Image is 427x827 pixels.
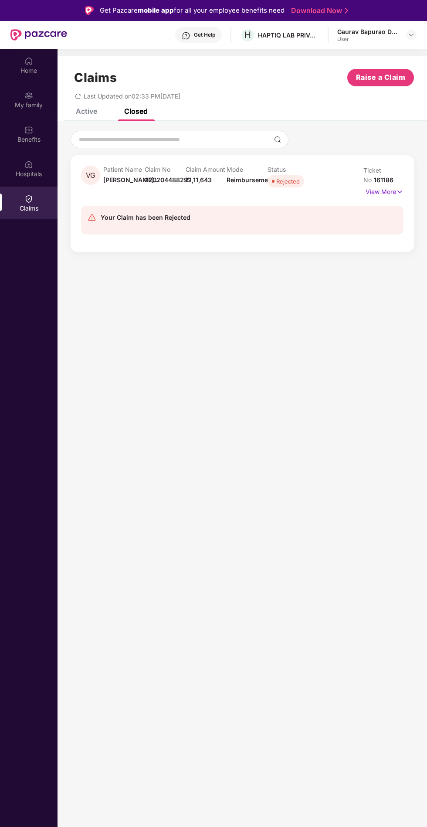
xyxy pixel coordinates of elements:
h1: Claims [74,70,117,85]
img: New Pazcare Logo [10,29,67,41]
img: svg+xml;base64,PHN2ZyBpZD0iSGVscC0zMngzMiIgeG1sbnM9Imh0dHA6Ly93d3cudzMub3JnLzIwMDAvc3ZnIiB3aWR0aD... [182,31,190,40]
img: svg+xml;base64,PHN2ZyB3aWR0aD0iMjAiIGhlaWdodD0iMjAiIHZpZXdCb3g9IjAgMCAyMCAyMCIgZmlsbD0ibm9uZSIgeG... [24,91,33,100]
a: Download Now [291,6,346,15]
button: Raise a Claim [347,69,414,86]
span: Last Updated on 02:33 PM[DATE] [84,92,180,100]
div: Gaurav Bapurao Deore [337,27,398,36]
img: svg+xml;base64,PHN2ZyBpZD0iU2VhcmNoLTMyeDMyIiB4bWxucz0iaHR0cDovL3d3dy53My5vcmcvMjAwMC9zdmciIHdpZH... [274,136,281,143]
img: Logo [85,6,94,15]
span: VG [86,172,95,179]
div: Your Claim has been Rejected [101,212,190,223]
img: Stroke [345,6,348,15]
img: svg+xml;base64,PHN2ZyBpZD0iSG9tZSIgeG1sbnM9Imh0dHA6Ly93d3cudzMub3JnLzIwMDAvc3ZnIiB3aWR0aD0iMjAiIG... [24,57,33,65]
span: Reimbursement [227,176,274,184]
span: H [244,30,251,40]
div: Closed [124,107,148,116]
img: svg+xml;base64,PHN2ZyBpZD0iQ2xhaW0iIHhtbG5zPSJodHRwOi8vd3d3LnczLm9yZy8yMDAwL3N2ZyIgd2lkdGg9IjIwIi... [24,194,33,203]
img: svg+xml;base64,PHN2ZyB4bWxucz0iaHR0cDovL3d3dy53My5vcmcvMjAwMC9zdmciIHdpZHRoPSIyNCIgaGVpZ2h0PSIyNC... [88,213,96,222]
span: [PERSON_NAME]... [103,176,159,184]
span: 161186 [374,176,393,184]
span: Ticket No [363,167,381,184]
p: Patient Name [103,166,144,173]
img: svg+xml;base64,PHN2ZyBpZD0iSG9zcGl0YWxzIiB4bWxucz0iaHR0cDovL3d3dy53My5vcmcvMjAwMC9zdmciIHdpZHRoPS... [24,160,33,169]
p: Claim No [145,166,186,173]
strong: mobile app [138,6,174,14]
div: Get Pazcare for all your employee benefits need [100,5,285,16]
img: svg+xml;base64,PHN2ZyBpZD0iQmVuZWZpdHMiIHhtbG5zPSJodHRwOi8vd3d3LnczLm9yZy8yMDAwL3N2ZyIgd2lkdGg9Ij... [24,126,33,134]
p: Status [268,166,308,173]
span: ₹1,11,643 [186,176,212,184]
div: Get Help [194,31,215,38]
div: Active [76,107,97,116]
span: Raise a Claim [356,72,406,83]
div: Rejected [276,177,300,186]
img: svg+xml;base64,PHN2ZyBpZD0iRHJvcGRvd24tMzJ4MzIiIHhtbG5zPSJodHRwOi8vd3d3LnczLm9yZy8yMDAwL3N2ZyIgd2... [408,31,415,38]
p: Mode [227,166,268,173]
div: HAPTIQ LAB PRIVATE LIMITED [258,31,319,39]
div: User [337,36,398,43]
span: redo [75,92,81,100]
span: 220204488292 [145,176,192,184]
img: svg+xml;base64,PHN2ZyB4bWxucz0iaHR0cDovL3d3dy53My5vcmcvMjAwMC9zdmciIHdpZHRoPSIxNyIgaGVpZ2h0PSIxNy... [396,187,403,197]
p: View More [366,185,403,197]
p: Claim Amount [186,166,227,173]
